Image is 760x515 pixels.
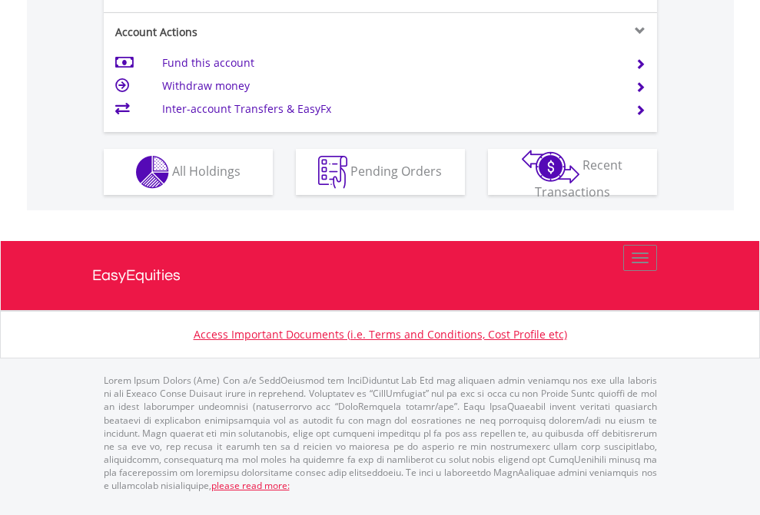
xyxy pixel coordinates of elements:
[172,162,241,179] span: All Holdings
[318,156,347,189] img: pending_instructions-wht.png
[104,149,273,195] button: All Holdings
[162,97,616,120] td: Inter-account Transfers & EasyFx
[194,327,567,342] a: Access Important Documents (i.e. Terms and Conditions, Cost Profile etc)
[104,374,657,492] p: Lorem Ipsum Dolors (Ame) Con a/e SeddOeiusmod tem InciDiduntut Lab Etd mag aliquaen admin veniamq...
[522,150,579,183] img: transactions-zar-wht.png
[296,149,465,195] button: Pending Orders
[136,156,169,189] img: holdings-wht.png
[162,74,616,97] td: Withdraw money
[488,149,657,195] button: Recent Transactions
[162,51,616,74] td: Fund this account
[104,25,380,40] div: Account Actions
[92,241,669,310] a: EasyEquities
[350,162,442,179] span: Pending Orders
[211,479,290,492] a: please read more:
